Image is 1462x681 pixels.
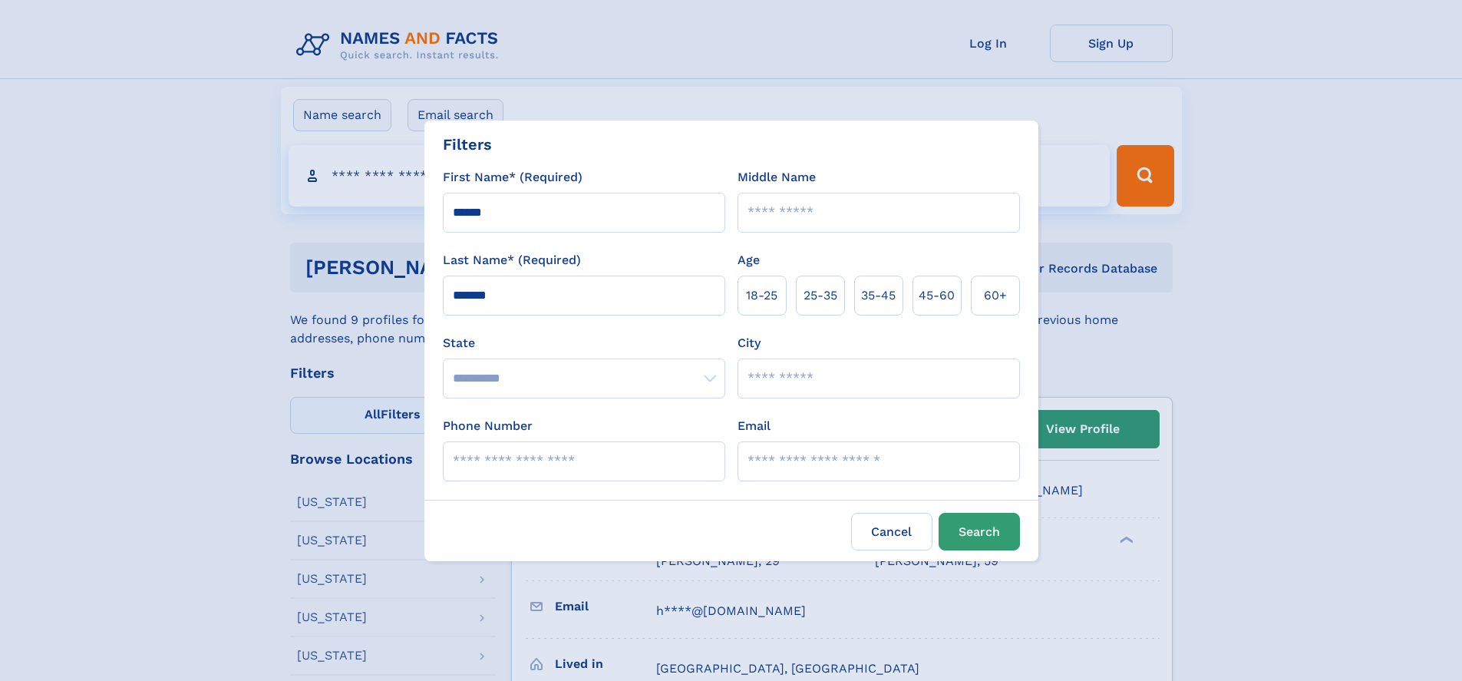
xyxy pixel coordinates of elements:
label: City [738,334,761,352]
label: Last Name* (Required) [443,251,581,269]
div: Filters [443,133,492,156]
span: 18‑25 [746,286,777,305]
label: State [443,334,725,352]
button: Search [939,513,1020,550]
label: Email [738,417,771,435]
label: Middle Name [738,168,816,187]
span: 25‑35 [804,286,837,305]
span: 35‑45 [861,286,896,305]
label: First Name* (Required) [443,168,582,187]
label: Age [738,251,760,269]
span: 60+ [984,286,1007,305]
label: Cancel [851,513,932,550]
label: Phone Number [443,417,533,435]
span: 45‑60 [919,286,955,305]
